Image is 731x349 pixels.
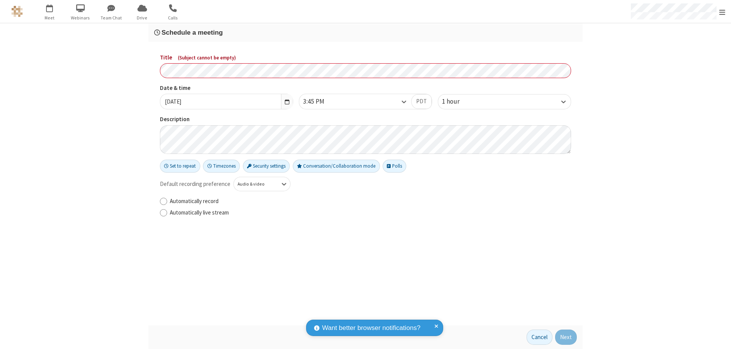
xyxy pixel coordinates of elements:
[66,14,95,21] span: Webinars
[170,197,571,206] label: Automatically record
[160,115,571,124] label: Description
[322,323,420,333] span: Want better browser notifications?
[160,53,571,62] label: Title
[203,160,240,173] button: Timezones
[293,160,380,173] button: Conversation/Collaboration mode
[161,29,223,36] span: Schedule a meeting
[97,14,126,21] span: Team Chat
[527,330,552,345] button: Cancel
[411,94,432,109] button: PDT
[712,329,725,344] iframe: Chat
[128,14,156,21] span: Drive
[159,14,187,21] span: Calls
[170,208,571,217] label: Automatically live stream
[160,84,293,93] label: Date & time
[160,160,200,173] button: Set to repeat
[11,6,23,17] img: QA Selenium DO NOT DELETE OR CHANGE
[178,54,236,61] span: ( Subject cannot be empty )
[303,97,337,107] div: 3:45 PM
[160,180,230,189] span: Default recording preference
[35,14,64,21] span: Meet
[243,160,290,173] button: Security settings
[238,181,274,187] div: Audio & video
[383,160,406,173] button: Polls
[442,97,472,107] div: 1 hour
[555,330,577,345] button: Next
